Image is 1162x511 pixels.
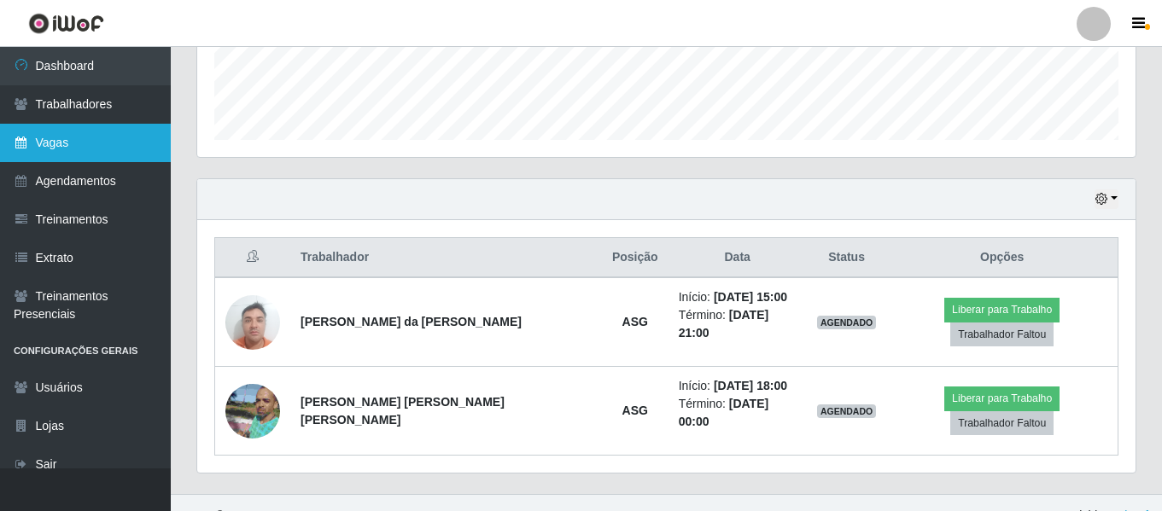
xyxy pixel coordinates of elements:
th: Posição [602,238,669,278]
button: Trabalhador Faltou [950,322,1054,346]
img: CoreUI Logo [28,13,104,34]
strong: [PERSON_NAME] da [PERSON_NAME] [301,315,522,328]
img: 1650917429067.jpeg [225,374,280,447]
th: Trabalhador [290,238,602,278]
th: Opções [886,238,1118,278]
th: Status [807,238,887,278]
strong: ASG [622,315,648,328]
button: Trabalhador Faltou [950,411,1054,435]
button: Liberar para Trabalho [944,298,1060,322]
li: Término: [679,395,797,431]
time: [DATE] 18:00 [714,379,787,392]
strong: [PERSON_NAME] [PERSON_NAME] [PERSON_NAME] [301,395,505,427]
th: Data [669,238,807,278]
li: Início: [679,288,797,306]
button: Liberar para Trabalho [944,386,1060,410]
span: AGENDADO [817,316,877,329]
time: [DATE] 15:00 [714,290,787,304]
img: 1678478757284.jpeg [225,286,280,358]
span: AGENDADO [817,404,877,418]
strong: ASG [622,404,648,417]
li: Início: [679,377,797,395]
li: Término: [679,306,797,342]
